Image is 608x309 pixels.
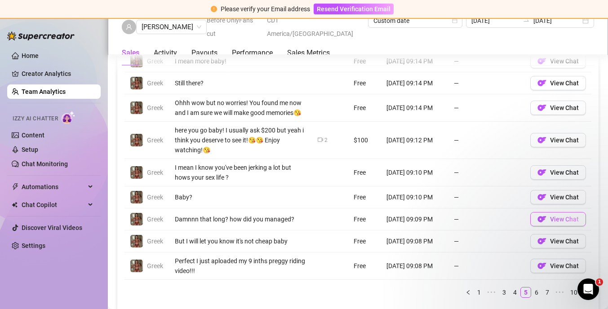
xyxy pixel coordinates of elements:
[7,31,75,40] img: logo-BBDzfeDw.svg
[531,287,542,298] li: 6
[175,125,307,155] div: here you go baby! I usually ask $200 but yeah i think you deserve to see it!😘😘 Enjoy watching!😘
[175,214,307,224] div: Damnnn that long? how did you managed?
[550,238,579,245] span: View Chat
[318,137,323,142] span: video-camera
[448,252,525,280] td: —
[324,136,328,145] div: 2
[530,259,586,273] button: OFView Chat
[130,134,143,146] img: Greek
[314,4,394,14] button: Resend Verification Email
[596,278,603,286] span: 1
[22,180,85,194] span: Automations
[147,79,163,87] span: Greek
[550,194,579,201] span: View Chat
[530,212,586,226] button: OFView Chat
[373,14,457,27] span: Custom date
[211,6,217,12] span: exclamation-circle
[530,60,586,67] a: OFView Chat
[232,48,273,58] div: Performance
[537,168,546,177] img: OF
[510,287,520,298] li: 4
[348,159,381,186] td: Free
[147,216,163,223] span: Greek
[550,79,579,87] span: View Chat
[448,94,525,122] td: —
[381,94,448,122] td: [DATE] 09:14 PM
[191,48,217,58] div: Payouts
[267,13,363,40] span: CDT America/[GEOGRAPHIC_DATA]
[22,52,39,59] a: Home
[537,103,546,112] img: OF
[348,208,381,230] td: Free
[348,252,381,280] td: Free
[130,166,143,179] img: Greek
[175,192,307,202] div: Baby?
[530,133,586,147] button: OFView Chat
[537,215,546,224] img: OF
[130,213,143,225] img: Greek
[530,165,586,180] button: OFView Chat
[530,265,586,272] a: OFView Chat
[448,208,525,230] td: —
[537,237,546,246] img: OF
[448,230,525,252] td: —
[381,72,448,94] td: [DATE] 09:14 PM
[577,278,599,300] iframe: Intercom live chat
[568,287,580,297] a: 10
[381,186,448,208] td: [DATE] 09:10 PM
[22,146,38,153] a: Setup
[22,132,44,139] a: Content
[12,183,19,190] span: thunderbolt
[448,186,525,208] td: —
[154,48,177,58] div: Activity
[537,193,546,202] img: OF
[147,104,163,111] span: Greek
[130,191,143,203] img: Greek
[175,236,307,246] div: But I will let you know it's not cheap baby
[381,122,448,159] td: [DATE] 09:12 PM
[510,287,520,297] a: 4
[499,287,510,298] li: 3
[22,88,66,95] a: Team Analytics
[530,139,586,146] a: OFView Chat
[537,261,546,270] img: OF
[550,169,579,176] span: View Chat
[466,290,471,295] span: left
[130,260,143,272] img: Greek
[448,122,525,159] td: —
[287,48,330,58] div: Sales Metrics
[130,102,143,114] img: Greek
[550,262,579,269] span: View Chat
[550,104,579,111] span: View Chat
[130,235,143,247] img: Greek
[175,163,307,182] div: I mean I know you've been jerking a lot but hows your sex life ?
[553,287,567,298] span: •••
[537,79,546,88] img: OF
[521,287,531,297] a: 5
[567,287,581,298] li: 10
[452,18,457,23] span: calendar
[530,240,586,247] a: OFView Chat
[537,136,546,145] img: OF
[126,24,132,30] span: user
[471,16,519,26] input: Start date
[463,287,474,298] button: left
[530,82,586,89] a: OFView Chat
[147,262,163,269] span: Greek
[12,202,18,208] img: Chat Copilot
[22,198,85,212] span: Chat Copilot
[463,287,474,298] li: Previous Page
[542,287,553,298] li: 7
[532,287,541,297] a: 6
[484,287,499,298] li: Previous 5 Pages
[381,159,448,186] td: [DATE] 09:10 PM
[348,94,381,122] td: Free
[62,111,75,124] img: AI Chatter
[381,230,448,252] td: [DATE] 09:08 PM
[530,106,586,114] a: OFView Chat
[520,287,531,298] li: 5
[530,234,586,248] button: OFView Chat
[348,72,381,94] td: Free
[142,20,201,34] span: Ken
[147,194,163,201] span: Greek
